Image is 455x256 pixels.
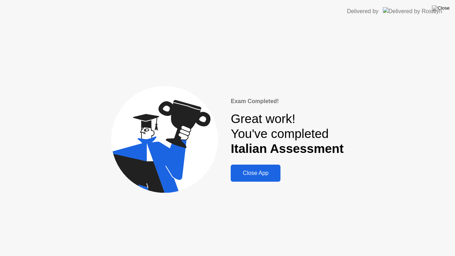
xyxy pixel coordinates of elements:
div: Close App [233,170,278,176]
div: Delivered by [347,7,379,16]
img: Close [432,5,450,11]
img: Delivered by Rosalyn [383,7,442,15]
b: Italian Assessment [231,142,343,155]
div: Exam Completed! [231,97,343,106]
button: Close App [231,165,280,182]
div: Great work! You've completed [231,111,343,156]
